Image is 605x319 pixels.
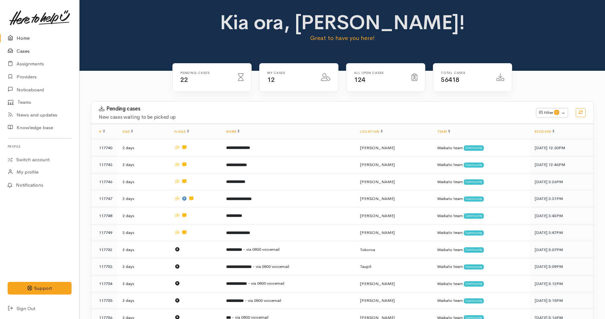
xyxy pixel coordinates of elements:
[99,115,528,120] h4: New cases waiting to be picked up
[180,76,188,84] span: 22
[464,179,484,184] span: Community
[360,162,395,167] span: [PERSON_NAME]
[437,130,450,134] a: Team
[464,264,484,269] span: Community
[8,282,72,295] button: Support
[91,190,117,207] td: 117747
[432,156,530,173] td: Waikato team
[267,71,313,75] h6: My cases
[530,139,593,156] td: [DATE] 12:30PM
[360,230,395,235] span: [PERSON_NAME]
[432,173,530,190] td: Waikato team
[360,298,395,303] span: [PERSON_NAME]
[117,275,169,292] td: 2 days
[248,281,284,286] span: - via 0800 voicemail
[464,247,484,252] span: Community
[464,213,484,218] span: Community
[99,130,105,134] a: #
[530,241,593,258] td: [DATE] 5:07PM
[91,224,117,241] td: 117749
[432,224,530,241] td: Waikato team
[117,190,169,207] td: 2 days
[530,224,593,241] td: [DATE] 3:47PM
[530,275,593,292] td: [DATE] 5:12PM
[267,76,275,84] span: 12
[360,179,395,184] span: [PERSON_NAME]
[354,76,365,84] span: 124
[360,130,383,134] a: Location
[117,207,169,224] td: 2 days
[354,71,404,75] h6: All Open cases
[117,139,169,156] td: 2 days
[432,207,530,224] td: Waikato team
[464,298,484,303] span: Community
[530,207,593,224] td: [DATE] 3:42PM
[91,156,117,173] td: 117743
[174,130,189,134] a: Flags
[219,11,466,34] h1: Kia ora, [PERSON_NAME]!
[464,196,484,202] span: Community
[117,224,169,241] td: 2 days
[432,241,530,258] td: Waikato team
[117,156,169,173] td: 2 days
[219,34,466,43] p: Great to have you here!
[432,275,530,292] td: Waikato team
[432,292,530,309] td: Waikato team
[117,292,169,309] td: 2 days
[180,71,230,75] h6: Pending cases
[8,142,72,151] h6: Profile
[117,173,169,190] td: 2 days
[91,173,117,190] td: 117746
[226,130,240,134] a: Name
[91,275,117,292] td: 117754
[432,139,530,156] td: Waikato team
[441,71,489,75] h6: Total cases
[536,108,568,117] button: Filter0
[360,281,395,286] span: [PERSON_NAME]
[432,190,530,207] td: Waikato team
[253,264,289,269] span: - via 0800 voicemail
[360,145,395,150] span: [PERSON_NAME]
[117,258,169,275] td: 2 days
[432,258,530,275] td: Waikato team
[360,264,372,269] span: Taupō
[245,298,281,303] span: - via 0800 voicemail
[530,156,593,173] td: [DATE] 12:46PM
[535,130,554,134] a: Received
[360,247,375,252] span: Tokoroa
[464,145,484,150] span: Community
[530,173,593,190] td: [DATE] 3:26PM
[99,106,528,112] h3: Pending cases
[464,281,484,286] span: Community
[122,130,133,134] a: Age
[91,258,117,275] td: 117753
[117,241,169,258] td: 2 days
[554,110,559,115] span: 0
[91,241,117,258] td: 117752
[91,139,117,156] td: 117740
[441,76,459,84] span: 56418
[464,163,484,168] span: Community
[91,292,117,309] td: 117755
[530,258,593,275] td: [DATE] 5:09PM
[360,196,395,201] span: [PERSON_NAME]
[91,207,117,224] td: 117748
[530,190,593,207] td: [DATE] 3:31PM
[530,292,593,309] td: [DATE] 5:15PM
[464,230,484,236] span: Community
[360,213,395,218] span: [PERSON_NAME]
[243,247,280,252] span: - via 0800 voicemail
